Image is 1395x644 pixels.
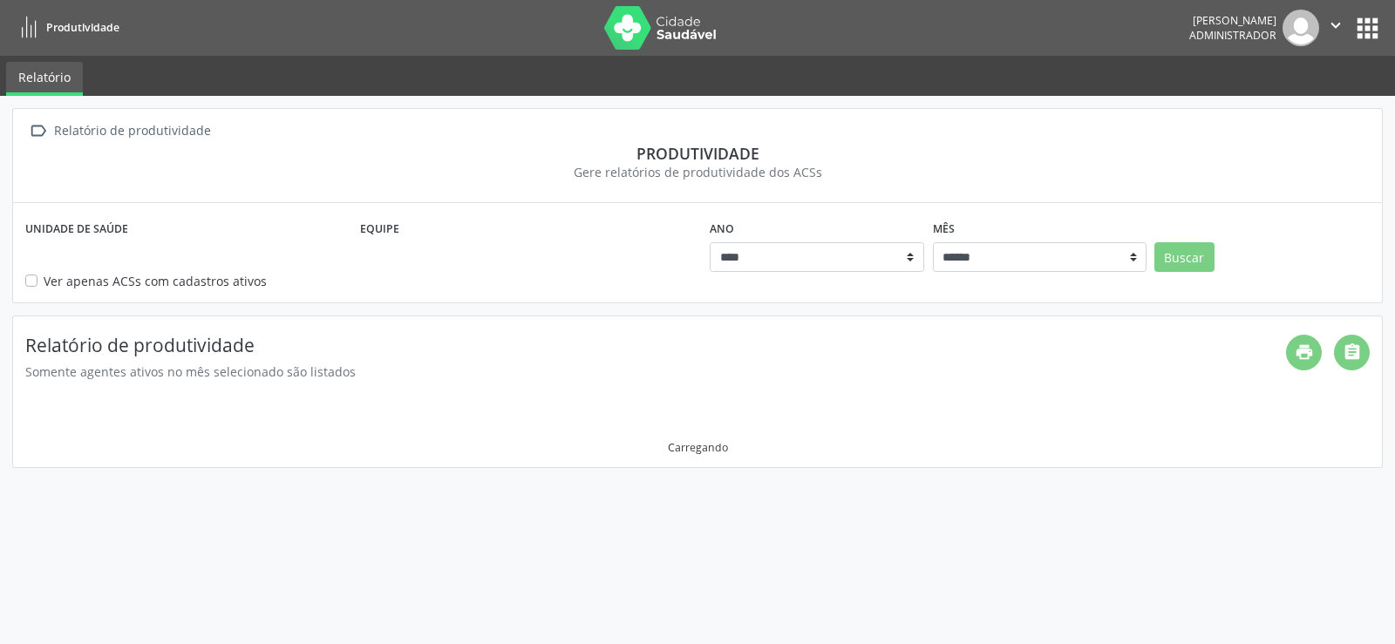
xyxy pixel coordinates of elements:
[25,215,128,242] label: Unidade de saúde
[12,13,119,42] a: Produtividade
[25,363,1286,381] div: Somente agentes ativos no mês selecionado são listados
[51,119,214,144] div: Relatório de produtividade
[1283,10,1319,46] img: img
[25,144,1370,163] div: Produtividade
[25,119,214,144] a:  Relatório de produtividade
[44,272,267,290] label: Ver apenas ACSs com cadastros ativos
[46,20,119,35] span: Produtividade
[25,163,1370,181] div: Gere relatórios de produtividade dos ACSs
[25,119,51,144] i: 
[668,440,728,455] div: Carregando
[1189,28,1276,43] span: Administrador
[1319,10,1352,46] button: 
[1326,16,1345,35] i: 
[710,215,734,242] label: Ano
[1154,242,1215,272] button: Buscar
[360,215,399,242] label: Equipe
[6,62,83,96] a: Relatório
[25,335,1286,356] h4: Relatório de produtividade
[1189,13,1276,28] div: [PERSON_NAME]
[1352,13,1383,44] button: apps
[933,215,955,242] label: Mês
